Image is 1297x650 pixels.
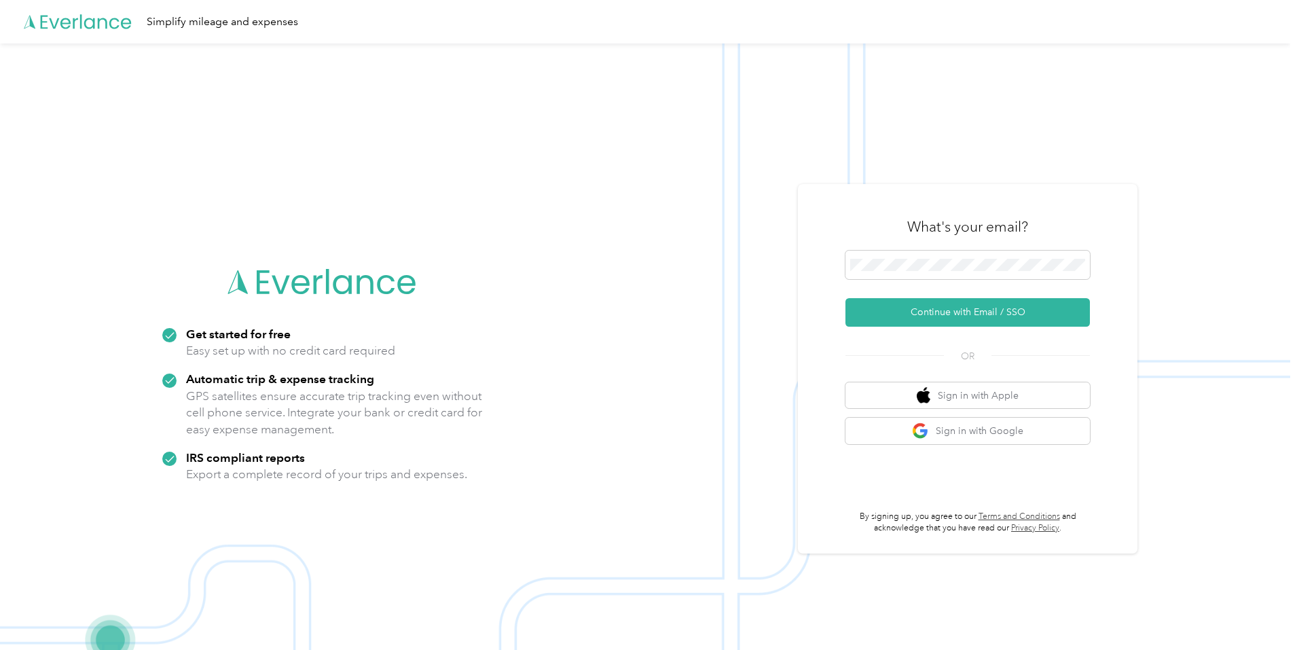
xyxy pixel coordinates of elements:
button: Continue with Email / SSO [845,298,1090,327]
span: OR [944,349,991,363]
strong: Get started for free [186,327,291,341]
p: Easy set up with no credit card required [186,342,395,359]
button: google logoSign in with Google [845,418,1090,444]
a: Terms and Conditions [979,511,1060,522]
img: google logo [912,422,929,439]
button: apple logoSign in with Apple [845,382,1090,409]
img: apple logo [917,387,930,404]
strong: IRS compliant reports [186,450,305,465]
p: Export a complete record of your trips and expenses. [186,466,467,483]
div: Simplify mileage and expenses [147,14,298,31]
a: Privacy Policy [1011,523,1059,533]
strong: Automatic trip & expense tracking [186,372,374,386]
p: GPS satellites ensure accurate trip tracking even without cell phone service. Integrate your bank... [186,388,483,438]
p: By signing up, you agree to our and acknowledge that you have read our . [845,511,1090,535]
h3: What's your email? [907,217,1028,236]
